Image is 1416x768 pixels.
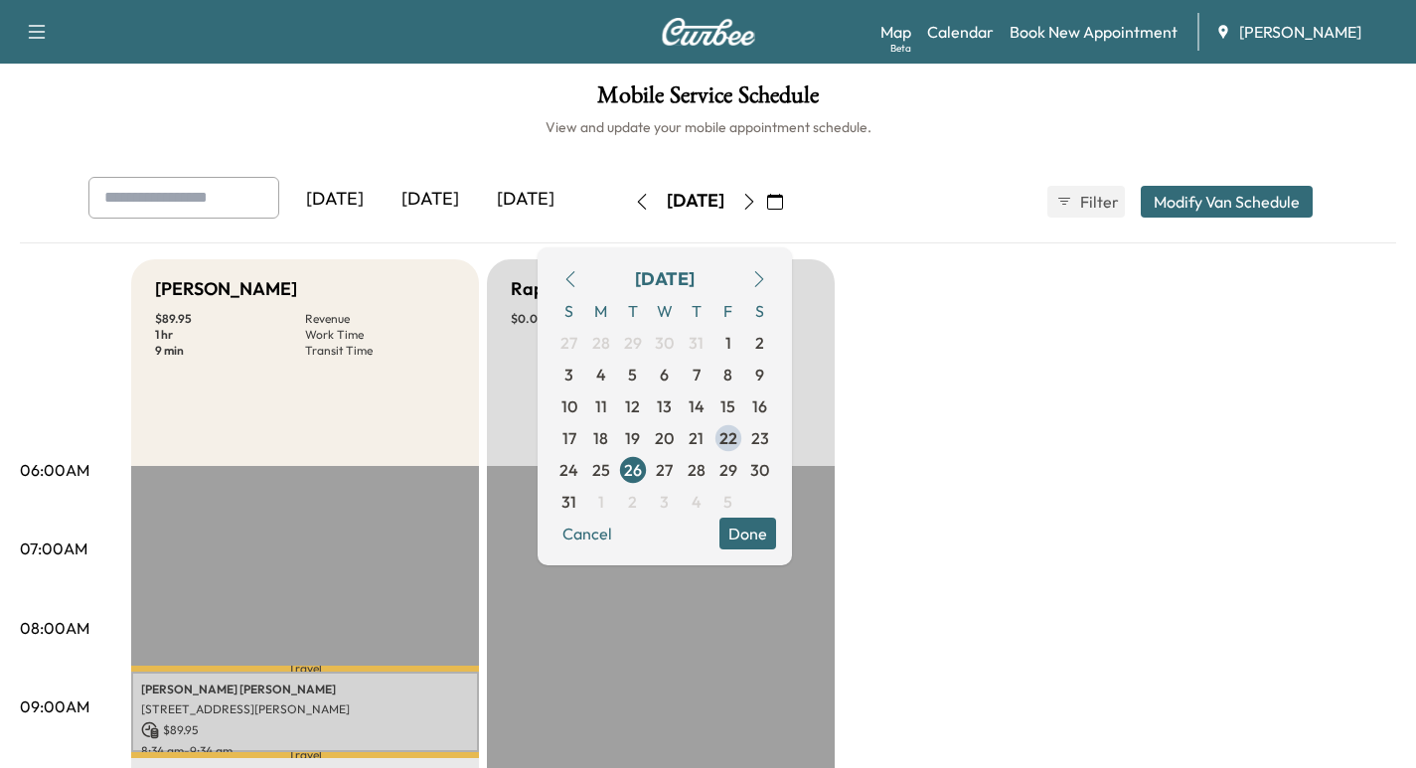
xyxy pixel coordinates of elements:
[560,331,577,355] span: 27
[681,295,712,327] span: T
[660,363,669,386] span: 6
[628,363,637,386] span: 5
[592,331,610,355] span: 28
[553,295,585,327] span: S
[20,117,1396,137] h6: View and update your mobile appointment schedule.
[712,295,744,327] span: F
[635,265,695,293] div: [DATE]
[598,490,604,514] span: 1
[755,363,764,386] span: 9
[692,490,702,514] span: 4
[719,518,776,549] button: Done
[660,490,669,514] span: 3
[511,275,658,303] h5: Raptor - OFFLINE
[655,331,674,355] span: 30
[383,177,478,223] div: [DATE]
[287,177,383,223] div: [DATE]
[890,41,911,56] div: Beta
[561,394,577,418] span: 10
[723,363,732,386] span: 8
[719,426,737,450] span: 22
[656,458,673,482] span: 27
[1010,20,1178,44] a: Book New Appointment
[693,363,701,386] span: 7
[131,752,479,759] p: Travel
[20,458,89,482] p: 06:00AM
[751,426,769,450] span: 23
[655,426,674,450] span: 20
[755,331,764,355] span: 2
[593,426,608,450] span: 18
[305,327,455,343] p: Work Time
[1141,186,1313,218] button: Modify Van Schedule
[1080,190,1116,214] span: Filter
[553,518,621,549] button: Cancel
[624,331,642,355] span: 29
[723,490,732,514] span: 5
[628,490,637,514] span: 2
[592,458,610,482] span: 25
[880,20,911,44] a: MapBeta
[689,394,705,418] span: 14
[649,295,681,327] span: W
[564,363,573,386] span: 3
[596,363,606,386] span: 4
[625,426,640,450] span: 19
[141,682,469,697] p: [PERSON_NAME] [PERSON_NAME]
[20,694,89,718] p: 09:00AM
[595,394,607,418] span: 11
[719,458,737,482] span: 29
[585,295,617,327] span: M
[927,20,994,44] a: Calendar
[1047,186,1125,218] button: Filter
[20,537,87,560] p: 07:00AM
[141,743,469,759] p: 8:34 am - 9:34 am
[689,426,704,450] span: 21
[559,458,578,482] span: 24
[155,343,305,359] p: 9 min
[155,275,297,303] h5: [PERSON_NAME]
[478,177,573,223] div: [DATE]
[689,331,704,355] span: 31
[562,426,576,450] span: 17
[750,458,769,482] span: 30
[625,394,640,418] span: 12
[141,721,469,739] p: $ 89.95
[155,311,305,327] p: $ 89.95
[131,666,479,671] p: Travel
[657,394,672,418] span: 13
[720,394,735,418] span: 15
[20,83,1396,117] h1: Mobile Service Schedule
[752,394,767,418] span: 16
[667,189,724,214] div: [DATE]
[688,458,706,482] span: 28
[20,616,89,640] p: 08:00AM
[561,490,576,514] span: 31
[624,458,642,482] span: 26
[305,343,455,359] p: Transit Time
[744,295,776,327] span: S
[511,311,661,327] p: $ 0.00
[1239,20,1361,44] span: [PERSON_NAME]
[155,327,305,343] p: 1 hr
[661,18,756,46] img: Curbee Logo
[725,331,731,355] span: 1
[617,295,649,327] span: T
[305,311,455,327] p: Revenue
[141,701,469,717] p: [STREET_ADDRESS][PERSON_NAME]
